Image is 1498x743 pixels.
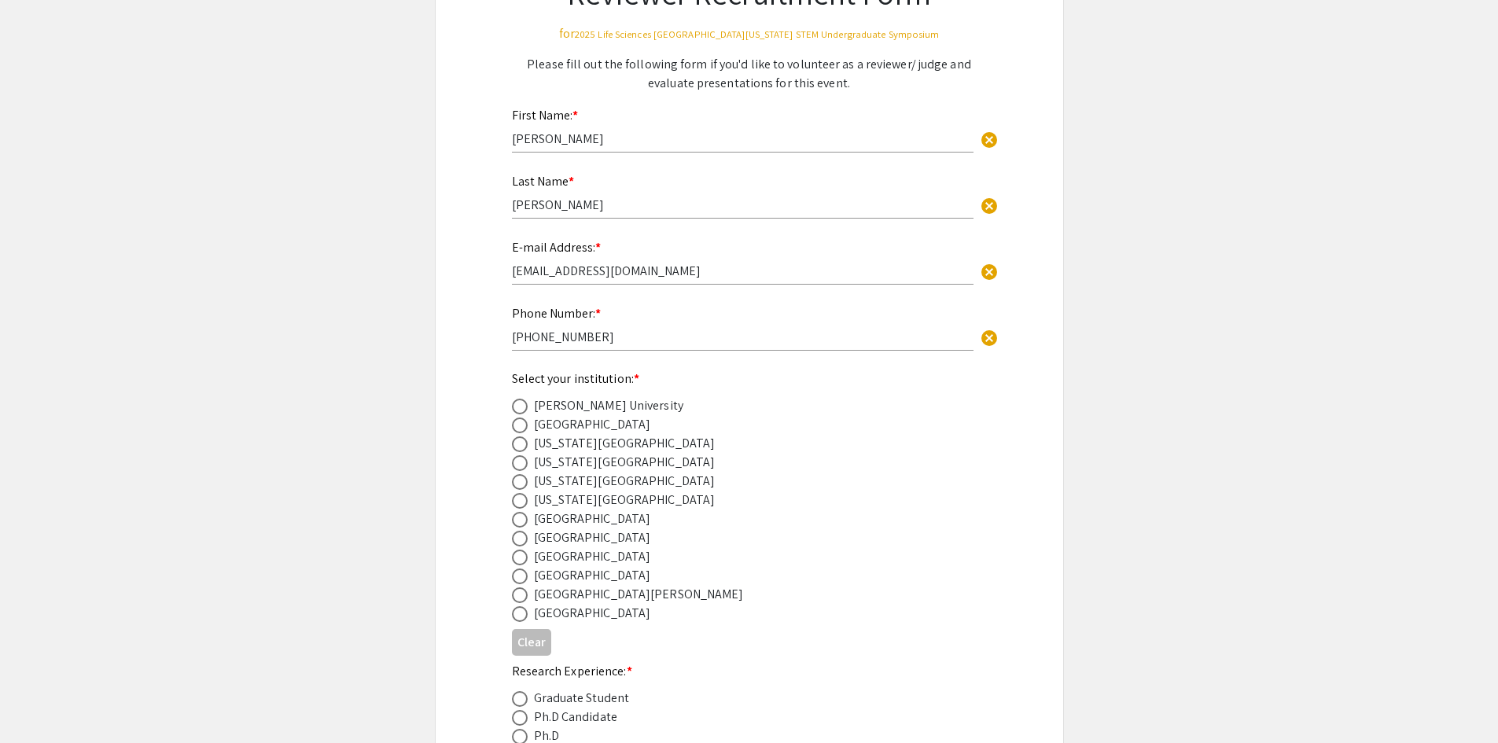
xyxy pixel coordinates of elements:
[534,509,651,528] div: [GEOGRAPHIC_DATA]
[575,28,940,41] small: 2025 Life Sciences [GEOGRAPHIC_DATA][US_STATE] STEM Undergraduate Symposium
[980,197,999,215] span: cancel
[534,415,651,434] div: [GEOGRAPHIC_DATA]
[512,131,974,147] input: Type Here
[534,453,716,472] div: [US_STATE][GEOGRAPHIC_DATA]
[512,107,578,123] mat-label: First Name:
[974,123,1005,155] button: Clear
[974,321,1005,352] button: Clear
[534,472,716,491] div: [US_STATE][GEOGRAPHIC_DATA]
[512,370,640,387] mat-label: Select your institution:
[512,263,974,279] input: Type Here
[534,396,683,415] div: [PERSON_NAME] University
[534,604,651,623] div: [GEOGRAPHIC_DATA]
[512,24,987,43] div: for
[980,263,999,281] span: cancel
[534,434,716,453] div: [US_STATE][GEOGRAPHIC_DATA]
[534,708,617,726] div: Ph.D Candidate
[512,55,987,93] p: Please fill out the following form if you'd like to volunteer as a reviewer/ judge and evaluate p...
[980,131,999,149] span: cancel
[534,689,630,708] div: Graduate Student
[512,629,551,655] button: Clear
[512,197,974,213] input: Type Here
[974,255,1005,286] button: Clear
[512,173,574,189] mat-label: Last Name
[980,329,999,348] span: cancel
[512,305,601,322] mat-label: Phone Number:
[512,663,632,679] mat-label: Research Experience:
[534,566,651,585] div: [GEOGRAPHIC_DATA]
[512,239,601,256] mat-label: E-mail Address:
[534,528,651,547] div: [GEOGRAPHIC_DATA]
[12,672,67,731] iframe: Chat
[534,585,744,604] div: [GEOGRAPHIC_DATA][PERSON_NAME]
[974,189,1005,220] button: Clear
[512,329,974,345] input: Type Here
[534,547,651,566] div: [GEOGRAPHIC_DATA]
[534,491,716,509] div: [US_STATE][GEOGRAPHIC_DATA]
